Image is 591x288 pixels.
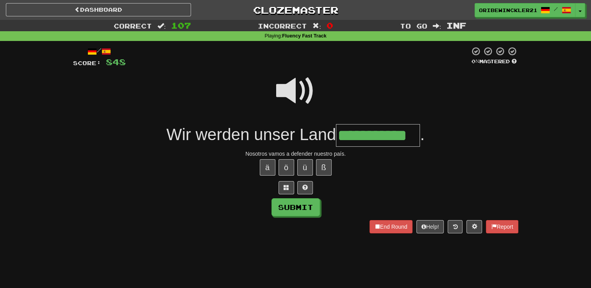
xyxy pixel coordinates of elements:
button: ü [297,159,313,176]
button: ß [316,159,332,176]
button: Submit [271,198,320,216]
span: 848 [106,57,126,67]
a: Clozemaster [203,3,388,17]
span: Correct [114,22,152,30]
a: Dashboard [6,3,191,16]
strong: Fluency Fast Track [282,33,326,39]
div: Nosotros vamos a defender nuestro país. [73,150,518,158]
span: Wir werden unser Land [166,125,336,144]
button: Round history (alt+y) [448,220,462,233]
span: Incorrect [258,22,307,30]
button: Single letter hint - you only get 1 per sentence and score half the points! alt+h [297,181,313,194]
button: Report [486,220,518,233]
button: ö [279,159,294,176]
span: 0 [327,21,333,30]
span: 107 [171,21,191,30]
span: OribeWinckler21 [479,7,537,14]
div: / [73,46,126,56]
button: End Round [370,220,412,233]
span: Score: [73,60,101,66]
span: / [554,6,558,12]
div: Mastered [470,58,518,65]
span: 0 % [471,58,479,64]
button: Switch sentence to multiple choice alt+p [279,181,294,194]
span: Inf [446,21,466,30]
span: : [312,23,321,29]
button: ä [260,159,275,176]
span: To go [400,22,427,30]
span: : [157,23,166,29]
span: . [420,125,425,144]
span: : [433,23,441,29]
button: Help! [416,220,444,233]
a: OribeWinckler21 / [475,3,575,17]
